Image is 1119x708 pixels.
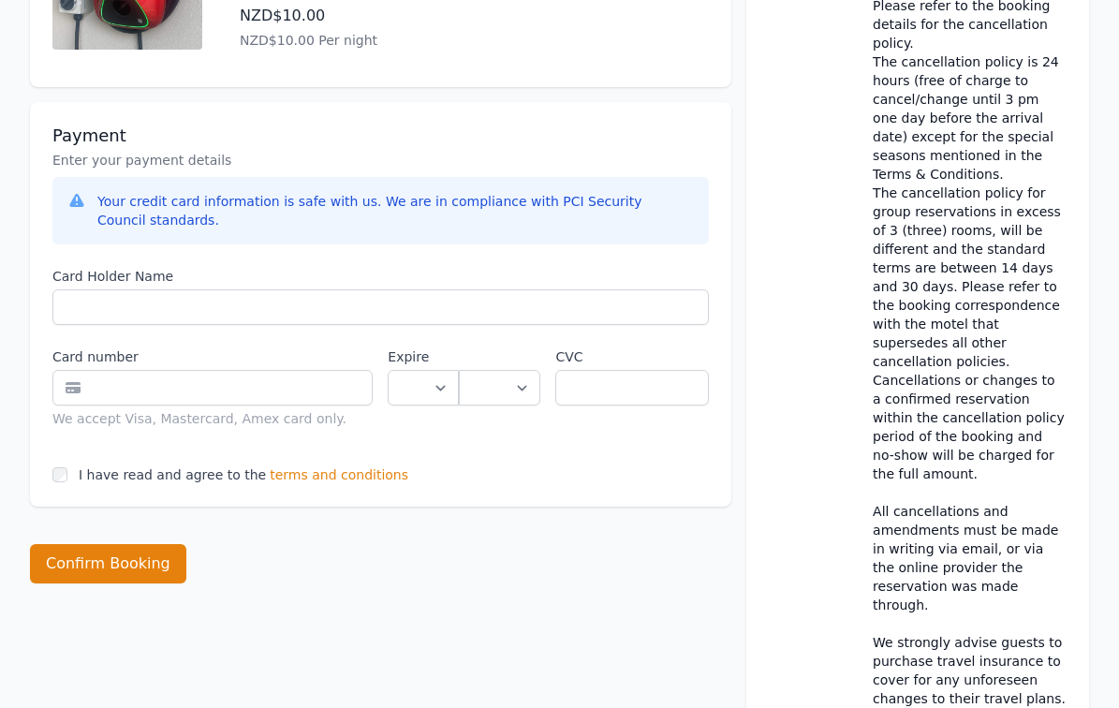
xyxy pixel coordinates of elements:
[97,192,694,229] div: Your credit card information is safe with us. We are in compliance with PCI Security Council stan...
[240,31,590,50] p: NZD$10.00 Per night
[30,544,186,583] button: Confirm Booking
[52,409,373,428] div: We accept Visa, Mastercard, Amex card only.
[52,267,709,286] label: Card Holder Name
[52,347,373,366] label: Card number
[79,467,266,482] label: I have read and agree to the
[240,5,590,27] p: NZD$10.00
[52,125,709,147] h3: Payment
[52,151,709,170] p: Enter your payment details
[270,465,408,484] span: terms and conditions
[555,347,708,366] label: CVC
[459,347,540,366] label: .
[388,347,459,366] label: Expire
